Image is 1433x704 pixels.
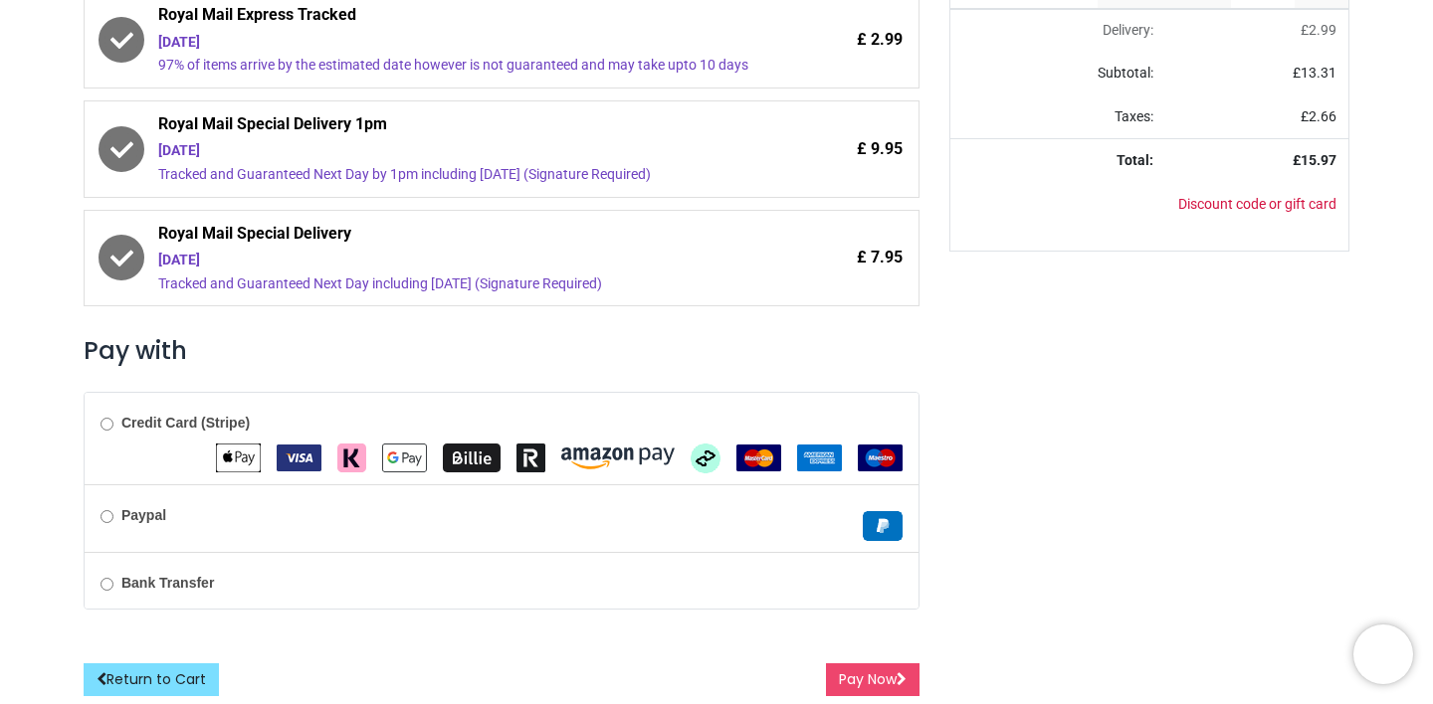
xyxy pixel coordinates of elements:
a: Return to Cart [84,663,219,697]
img: Amazon Pay [561,447,675,469]
span: 15.97 [1301,152,1336,168]
span: £ 7.95 [857,247,903,268]
span: £ [1293,65,1336,81]
span: 2.66 [1309,108,1336,124]
span: 13.31 [1301,65,1336,81]
span: Revolut Pay [516,449,545,465]
img: Klarna [337,443,366,472]
img: Apple Pay [216,443,261,472]
td: Subtotal: [950,52,1165,95]
input: Bank Transfer [101,578,113,591]
span: Klarna [337,449,366,465]
div: 97% of items arrive by the estimated date however is not guaranteed and may take upto 10 days [158,56,753,76]
span: Royal Mail Special Delivery 1pm [158,113,753,141]
img: Revolut Pay [516,443,545,472]
span: Royal Mail Express Tracked [158,4,753,32]
span: MasterCard [736,449,781,465]
span: Maestro [858,449,903,465]
span: Billie [443,449,501,465]
img: Paypal [863,511,903,541]
div: [DATE] [158,141,753,161]
input: Credit Card (Stripe) [101,418,113,431]
span: Royal Mail Special Delivery [158,223,753,251]
td: Taxes: [950,95,1165,139]
div: [DATE] [158,251,753,270]
span: Amazon Pay [561,449,675,465]
span: American Express [797,449,842,465]
img: VISA [277,444,321,471]
span: Afterpay Clearpay [691,449,720,465]
img: American Express [797,444,842,471]
h3: Pay with [84,334,920,368]
span: £ 9.95 [857,138,903,160]
input: Paypal [101,510,113,523]
strong: Total: [1117,152,1153,168]
img: Afterpay Clearpay [691,443,720,473]
b: Bank Transfer [121,575,214,591]
img: MasterCard [736,444,781,471]
div: Tracked and Guaranteed Next Day including [DATE] (Signature Required) [158,274,753,294]
b: Credit Card (Stripe) [121,415,250,431]
strong: £ [1293,152,1336,168]
span: Apple Pay [216,449,261,465]
span: VISA [277,449,321,465]
td: Delivery will be updated after choosing a new delivery method [950,9,1165,53]
div: [DATE] [158,33,753,53]
span: Google Pay [382,449,427,465]
span: £ 2.99 [857,29,903,51]
button: Pay Now [826,663,920,697]
b: Paypal [121,507,166,523]
iframe: Brevo live chat [1353,624,1413,684]
span: £ [1301,22,1336,38]
img: Google Pay [382,443,427,472]
span: Paypal [863,517,903,533]
span: £ [1301,108,1336,124]
img: Billie [443,443,501,472]
span: 2.99 [1309,22,1336,38]
img: Maestro [858,444,903,471]
a: Discount code or gift card [1178,196,1336,212]
div: Tracked and Guaranteed Next Day by 1pm including [DATE] (Signature Required) [158,165,753,185]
